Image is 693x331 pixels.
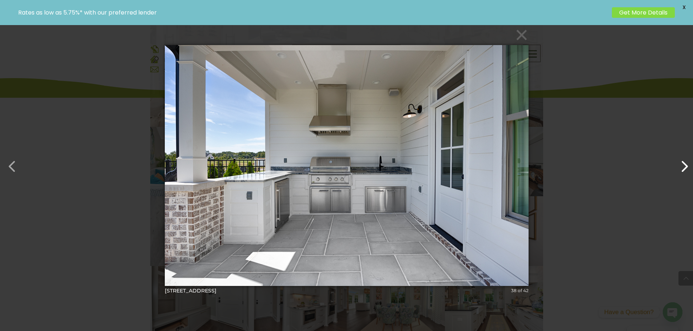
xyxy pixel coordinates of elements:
button: × [167,27,531,43]
img: undefined [165,31,529,300]
span: X [678,2,689,13]
p: Rates as low as 5.75%* with our preferred lender [18,9,608,16]
a: Get More Details [612,7,675,18]
button: Next (Right arrow key) [672,154,689,171]
div: [STREET_ADDRESS] [165,287,529,294]
div: 38 of 42 [511,287,529,294]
